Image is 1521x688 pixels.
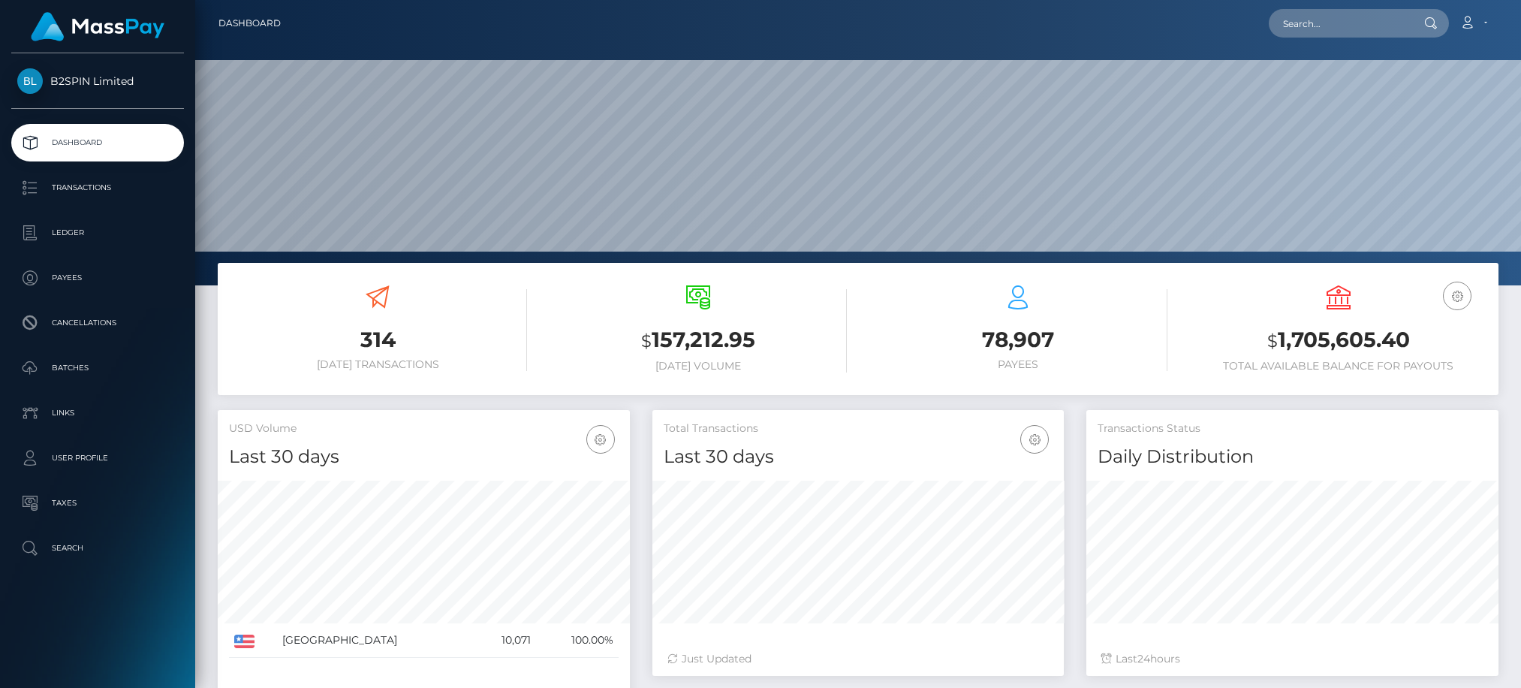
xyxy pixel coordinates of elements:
[229,325,527,355] h3: 314
[11,169,184,207] a: Transactions
[229,358,527,371] h6: [DATE] Transactions
[17,492,178,514] p: Taxes
[277,623,474,658] td: [GEOGRAPHIC_DATA]
[17,68,43,94] img: B2SPIN Limited
[1137,652,1150,665] span: 24
[11,394,184,432] a: Links
[1101,651,1483,667] div: Last hours
[11,124,184,161] a: Dashboard
[17,357,178,379] p: Batches
[664,421,1053,436] h5: Total Transactions
[11,439,184,477] a: User Profile
[229,421,619,436] h5: USD Volume
[11,530,184,567] a: Search
[17,177,178,199] p: Transactions
[11,484,184,522] a: Taxes
[474,623,536,658] td: 10,071
[641,330,652,352] small: $
[17,447,178,469] p: User Profile
[667,651,1050,667] div: Just Updated
[11,259,184,297] a: Payees
[536,623,619,658] td: 100.00%
[1098,444,1487,470] h4: Daily Distribution
[1190,360,1488,373] h6: Total Available Balance for Payouts
[234,635,255,648] img: US.png
[17,537,178,560] p: Search
[11,74,184,88] span: B2SPIN Limited
[17,402,178,424] p: Links
[11,349,184,387] a: Batches
[550,325,848,356] h3: 157,212.95
[11,214,184,252] a: Ledger
[229,444,619,470] h4: Last 30 days
[1098,421,1487,436] h5: Transactions Status
[17,131,178,154] p: Dashboard
[664,444,1053,470] h4: Last 30 days
[1269,9,1410,38] input: Search...
[11,304,184,342] a: Cancellations
[17,222,178,244] p: Ledger
[869,358,1167,371] h6: Payees
[550,360,848,373] h6: [DATE] Volume
[17,267,178,289] p: Payees
[1190,325,1488,356] h3: 1,705,605.40
[31,12,164,41] img: MassPay Logo
[869,325,1167,355] h3: 78,907
[218,8,281,39] a: Dashboard
[17,312,178,334] p: Cancellations
[1267,330,1278,352] small: $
